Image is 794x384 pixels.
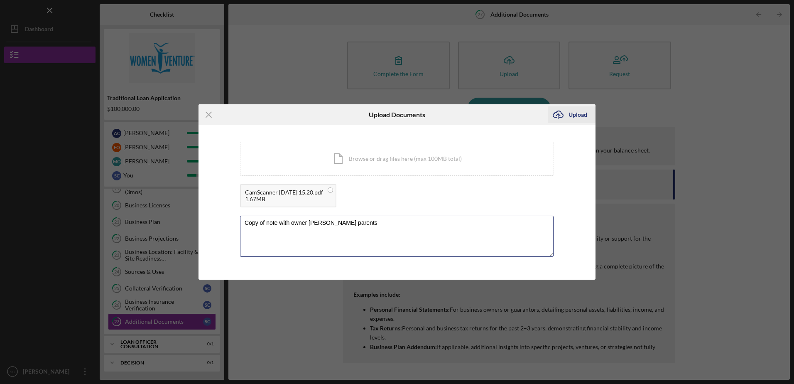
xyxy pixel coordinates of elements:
div: CamScanner [DATE] 15.20.pdf [245,189,323,196]
div: 1.67MB [245,196,323,202]
textarea: Copy of note with owner [PERSON_NAME] parents [240,216,554,256]
button: Upload [548,106,595,123]
div: Upload [569,106,587,123]
h6: Upload Documents [369,111,425,118]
